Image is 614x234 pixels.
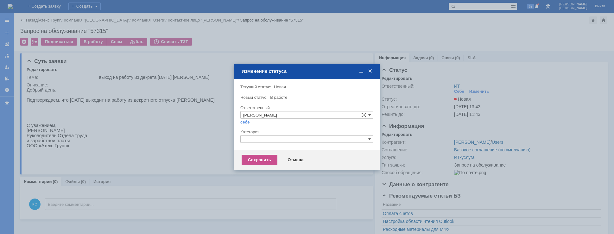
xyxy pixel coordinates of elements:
span: Закрыть [367,68,373,74]
span: В работе [270,95,287,100]
span: Свернуть (Ctrl + M) [358,68,364,74]
a: себе [240,120,250,125]
div: Ответственный [240,106,372,110]
label: Текущий статус: [240,85,271,89]
span: Новая [274,85,286,89]
div: Категория [240,130,372,134]
div: Изменение статуса [242,68,373,74]
span: Сложная форма [361,112,366,117]
label: Новый статус: [240,95,268,100]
